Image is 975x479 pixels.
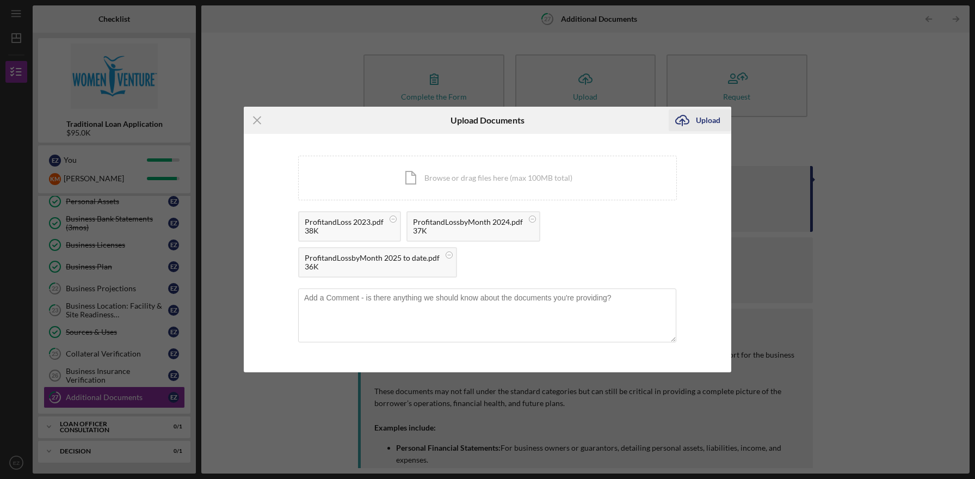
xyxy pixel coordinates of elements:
[305,218,384,226] div: ProfitandLoss 2023.pdf
[451,115,524,125] h6: Upload Documents
[413,226,523,235] div: 37K
[669,109,731,131] button: Upload
[696,109,720,131] div: Upload
[305,226,384,235] div: 38K
[413,218,523,226] div: ProfitandLossbyMonth 2024.pdf
[305,262,440,271] div: 36K
[305,254,440,262] div: ProfitandLossbyMonth 2025 to date.pdf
